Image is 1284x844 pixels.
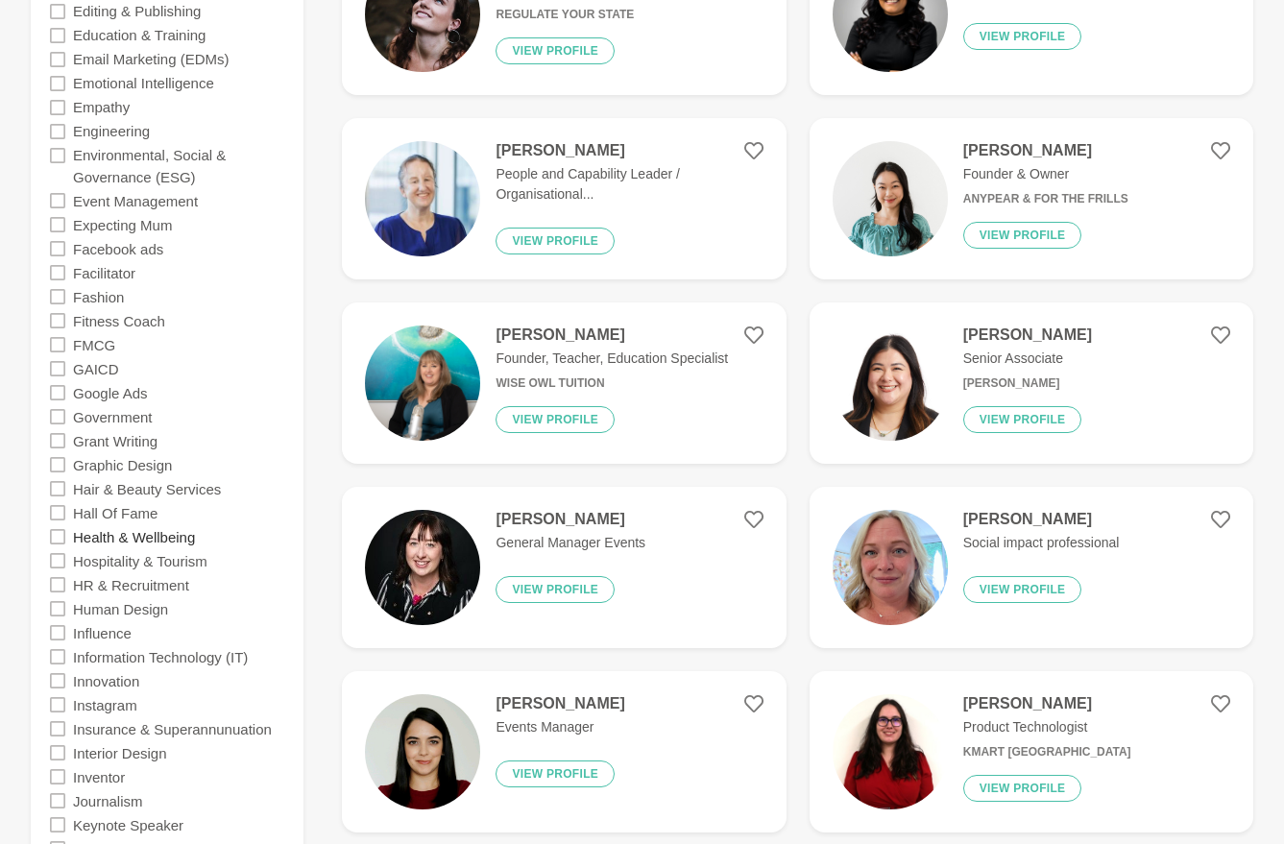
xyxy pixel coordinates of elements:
label: Human Design [73,596,168,620]
h6: [PERSON_NAME] [963,376,1092,391]
label: Expecting Mum [73,212,172,236]
label: GAICD [73,356,119,380]
label: Inventor [73,764,125,788]
img: 6c7e47c16492af589fd1d5b58525654ea3920635-256x256.jpg [365,141,480,256]
label: Emotional Intelligence [73,71,214,95]
p: Founder & Owner [963,164,1128,184]
label: Education & Training [73,23,206,47]
button: View profile [496,576,615,603]
a: [PERSON_NAME]Founder, Teacher, Education SpecialistWise Owl TuitionView profile [342,302,786,464]
label: Information Technology (IT) [73,644,248,668]
p: People and Capability Leader / Organisational... [496,164,763,205]
h4: [PERSON_NAME] [496,141,763,160]
a: [PERSON_NAME]Events ManagerView profile [342,671,786,832]
h4: [PERSON_NAME] [963,141,1128,160]
h4: [PERSON_NAME] [963,326,1092,345]
h6: Regulate Your State [496,8,728,22]
a: [PERSON_NAME]Senior Associate[PERSON_NAME]View profile [810,302,1253,464]
label: Engineering [73,119,150,143]
label: Health & Wellbeing [73,524,195,548]
label: HR & Recruitment [73,572,189,596]
label: Journalism [73,788,143,812]
button: View profile [496,406,615,433]
label: Hospitality & Tourism [73,548,207,572]
label: FMCG [73,332,115,356]
p: Product Technologist [963,717,1131,737]
label: Facilitator [73,260,135,284]
h6: Kmart [GEOGRAPHIC_DATA] [963,745,1131,760]
img: 21837c0d11a1f80e466b67059185837be14aa2a2-200x200.jpg [365,510,480,625]
label: Instagram [73,692,137,716]
h4: [PERSON_NAME] [496,326,728,345]
label: Facebook ads [73,236,163,260]
button: View profile [963,576,1082,603]
button: View profile [496,760,615,787]
p: Senior Associate [963,349,1092,369]
p: Social impact professional [963,533,1120,553]
h6: Anypear & For The Frills [963,192,1128,206]
h6: Wise Owl Tuition [496,376,728,391]
a: [PERSON_NAME]Product TechnologistKmart [GEOGRAPHIC_DATA]View profile [810,671,1253,832]
label: Government [73,404,153,428]
img: a530bc8d2a2e0627e4f81662508317a5eb6ed64f-4000x6000.jpg [365,326,480,441]
label: Environmental, Social & Governance (ESG) [73,143,284,189]
label: Hair & Beauty Services [73,476,221,500]
button: View profile [496,37,615,64]
label: Keynote Speaker [73,812,183,836]
label: Fitness Coach [73,308,165,332]
label: Event Management [73,188,198,212]
label: Grant Writing [73,428,157,452]
a: [PERSON_NAME]People and Capability Leader / Organisational...View profile [342,118,786,279]
p: General Manager Events [496,533,645,553]
p: Events Manager [496,717,624,737]
label: Insurance & Superannunuation [73,716,272,740]
img: 1ea2b9738d434bc0df16a508f89119961b5c3612-800x800.jpg [365,694,480,809]
button: View profile [496,228,615,254]
label: Interior Design [73,740,167,764]
button: View profile [963,23,1082,50]
label: Email Marketing (EDMs) [73,47,230,71]
label: Hall Of Fame [73,500,157,524]
label: Google Ads [73,380,148,404]
img: 2065c977deca5582564cba554cbb32bb2825ac78-591x591.jpg [833,326,948,441]
h4: [PERSON_NAME] [496,694,624,713]
h4: [PERSON_NAME] [963,510,1120,529]
label: Innovation [73,668,139,692]
h4: [PERSON_NAME] [963,694,1131,713]
img: 7d39a8b2a67dccb0794bbe3a71719d2f39ef039b-2316x3088.jpg [833,510,948,625]
a: [PERSON_NAME]General Manager EventsView profile [342,487,786,648]
p: Founder, Teacher, Education Specialist [496,349,728,369]
label: Influence [73,620,132,644]
a: [PERSON_NAME]Social impact professionalView profile [810,487,1253,648]
button: View profile [963,406,1082,433]
a: [PERSON_NAME]Founder & OwnerAnypear & For The FrillsView profile [810,118,1253,279]
label: Fashion [73,284,124,308]
button: View profile [963,775,1082,802]
img: d84f4935839b754279dca6d42f1898252b6c2d5b-1079x1072.jpg [833,694,948,809]
label: Graphic Design [73,452,172,476]
button: View profile [963,222,1082,249]
label: Empathy [73,95,130,119]
img: cd6701a6e23a289710e5cd97f2d30aa7cefffd58-2965x2965.jpg [833,141,948,256]
h4: [PERSON_NAME] [496,510,645,529]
